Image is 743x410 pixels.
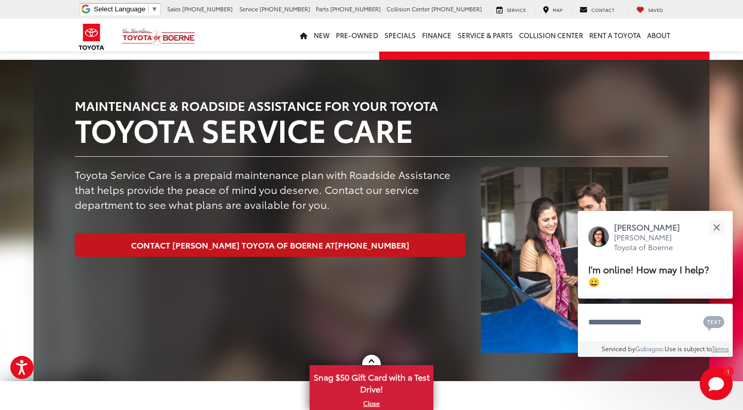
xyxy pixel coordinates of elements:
span: Use is subject to [665,344,712,353]
a: Rent a Toyota [586,19,644,52]
svg: Start Chat [700,367,733,400]
span: 1 [727,369,730,373]
svg: Text [703,315,724,331]
a: Terms [712,344,729,353]
span: [PHONE_NUMBER] [260,5,310,13]
a: New [311,19,333,52]
span: Sales [167,5,181,13]
span: Contact [591,6,615,13]
span: Serviced by [602,344,635,353]
img: Vic Vaughan Toyota of Boerne [122,28,196,46]
a: Contact [572,6,622,14]
p: [PERSON_NAME] [614,221,690,233]
button: Close [705,216,728,238]
span: [PHONE_NUMBER] [182,5,233,13]
a: Home [297,19,311,52]
span: ​ [148,5,149,13]
span: [PHONE_NUMBER] [335,239,409,251]
a: Finance [419,19,455,52]
img: TOYOTA SERVICE CARE | Vic Vaughan Toyota of Boerne in Boerne TX [481,167,668,352]
a: My Saved Vehicles [628,6,671,14]
span: ▼ [151,5,158,13]
p: Toyota Service Care is a prepaid maintenance plan with Roadside Assistance that helps provide the... [75,167,465,211]
a: Service [489,6,534,14]
p: [PERSON_NAME] Toyota of Boerne [614,233,690,253]
h2: TOYOTA SERVICE CARE [75,112,668,146]
span: Service [239,5,258,13]
img: Toyota [72,20,111,54]
a: About [644,19,673,52]
a: Specials [381,19,419,52]
textarea: Type your message [578,304,733,341]
a: Service & Parts: Opens in a new tab [455,19,516,52]
div: Close[PERSON_NAME][PERSON_NAME] Toyota of BoerneI'm online! How may I help? 😀Type your messageCha... [578,211,733,357]
h3: MAINTENANCE & ROADSIDE ASSISTANCE FOR YOUR TOYOTA [75,99,668,112]
a: Contact [PERSON_NAME] Toyota of Boerne at[PHONE_NUMBER] [75,233,465,256]
span: [PHONE_NUMBER] [330,5,381,13]
a: Collision Center [516,19,586,52]
a: Gubagoo. [635,344,665,353]
span: Select Language [94,5,146,13]
span: Service [507,6,526,13]
span: Collision Center [386,5,430,13]
button: Toggle Chat Window [700,367,733,400]
button: Chat with SMS [700,310,728,334]
span: Parts [316,5,329,13]
span: Snag $50 Gift Card with a Test Drive! [311,366,432,398]
a: Select Language​ [94,5,158,13]
span: I'm online! How may I help? 😀 [588,262,709,288]
span: Saved [648,6,663,13]
a: Pre-Owned [333,19,381,52]
a: Map [535,6,570,14]
span: Map [553,6,562,13]
span: [PHONE_NUMBER] [431,5,482,13]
